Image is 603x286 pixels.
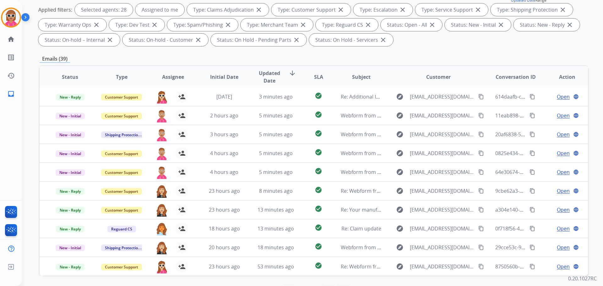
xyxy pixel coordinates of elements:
[495,150,593,157] span: 0825e434-d396-4918-a379-4de4ab4a5164
[573,226,579,231] mat-icon: language
[557,187,570,195] span: Open
[478,113,484,118] mat-icon: content_copy
[566,21,573,29] mat-icon: close
[56,226,84,232] span: New - Reply
[530,245,535,250] mat-icon: content_copy
[557,168,570,176] span: Open
[309,34,393,46] div: Status: On Hold - Servicers
[255,6,263,13] mat-icon: close
[101,94,142,100] span: Customer Support
[341,244,483,251] span: Webform from [EMAIL_ADDRESS][DOMAIN_NAME] on [DATE]
[7,90,15,98] mat-icon: inbox
[259,169,293,175] span: 5 minutes ago
[530,113,535,118] mat-icon: content_copy
[495,112,591,119] span: 11eab898-a888-46c0-b682-46c34fae072a
[258,263,294,270] span: 53 minutes ago
[410,168,475,176] span: [EMAIL_ADDRESS][DOMAIN_NAME]
[122,34,208,46] div: Status: On-hold - Customer
[396,149,404,157] mat-icon: explore
[209,206,240,213] span: 23 hours ago
[426,73,451,81] span: Customer
[178,131,186,138] mat-icon: person_add
[258,244,294,251] span: 18 minutes ago
[410,187,475,195] span: [EMAIL_ADDRESS][DOMAIN_NAME]
[316,19,378,31] div: Type: Reguard CS
[445,19,511,31] div: Status: New - Initial
[101,207,142,213] span: Customer Support
[513,19,580,31] div: Status: New - Reply
[557,225,570,232] span: Open
[495,263,593,270] span: 8750560b-9b42-4b10-9711-e84306c339b9
[341,112,483,119] span: Webform from [EMAIL_ADDRESS][DOMAIN_NAME] on [DATE]
[259,131,293,138] span: 5 minutes ago
[178,244,186,251] mat-icon: person_add
[573,113,579,118] mat-icon: language
[210,73,238,81] span: Initial Date
[559,6,567,13] mat-icon: close
[155,128,168,141] img: agent-avatar
[101,264,142,270] span: Customer Support
[155,90,168,104] img: agent-avatar
[178,93,186,100] mat-icon: person_add
[557,112,570,119] span: Open
[178,149,186,157] mat-icon: person_add
[341,263,492,270] span: Re: Webform from [EMAIL_ADDRESS][DOMAIN_NAME] on [DATE]
[216,93,232,100] span: [DATE]
[299,21,307,29] mat-icon: close
[38,19,106,31] div: Type: Warranty Ops
[573,169,579,175] mat-icon: language
[478,207,484,213] mat-icon: content_copy
[210,150,238,157] span: 4 hours ago
[536,66,588,88] th: Action
[573,188,579,194] mat-icon: language
[573,94,579,100] mat-icon: language
[259,112,293,119] span: 5 minutes ago
[315,130,322,137] mat-icon: check_circle
[396,225,404,232] mat-icon: explore
[478,226,484,231] mat-icon: content_copy
[155,241,168,254] img: agent-avatar
[410,225,475,232] span: [EMAIL_ADDRESS][DOMAIN_NAME]
[178,168,186,176] mat-icon: person_add
[557,263,570,270] span: Open
[56,169,85,176] span: New - Initial
[474,6,482,13] mat-icon: close
[352,73,371,81] span: Subject
[410,263,475,270] span: [EMAIL_ADDRESS][DOMAIN_NAME]
[106,36,114,44] mat-icon: close
[7,35,15,43] mat-icon: home
[258,206,294,213] span: 13 minutes ago
[396,206,404,213] mat-icon: explore
[211,34,307,46] div: Status: On Hold - Pending Parts
[101,188,142,195] span: Customer Support
[209,187,240,194] span: 23 hours ago
[410,244,475,251] span: [EMAIL_ADDRESS][DOMAIN_NAME]
[210,169,238,175] span: 4 hours ago
[155,185,168,198] img: agent-avatar
[478,264,484,269] mat-icon: content_copy
[155,109,168,122] img: agent-avatar
[478,94,484,100] mat-icon: content_copy
[75,3,133,16] div: Selected agents: 28
[415,3,488,16] div: Type: Service Support
[38,6,72,13] p: Applied filters:
[315,205,322,213] mat-icon: check_circle
[56,207,84,213] span: New - Reply
[530,188,535,194] mat-icon: content_copy
[410,206,475,213] span: [EMAIL_ADDRESS][DOMAIN_NAME]
[495,169,590,175] span: 64e30674-89c2-404e-bdf9-41f2e4a4212d
[315,111,322,118] mat-icon: check_circle
[381,19,442,31] div: Status: Open - All
[93,21,100,29] mat-icon: close
[557,149,570,157] span: Open
[530,169,535,175] mat-icon: content_copy
[135,3,184,16] div: Assigned to me
[101,150,142,157] span: Customer Support
[341,150,483,157] span: Webform from [EMAIL_ADDRESS][DOMAIN_NAME] on [DATE]
[396,263,404,270] mat-icon: explore
[155,166,168,179] img: agent-avatar
[293,36,300,44] mat-icon: close
[315,148,322,156] mat-icon: check_circle
[155,147,168,160] img: agent-avatar
[178,206,186,213] mat-icon: person_add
